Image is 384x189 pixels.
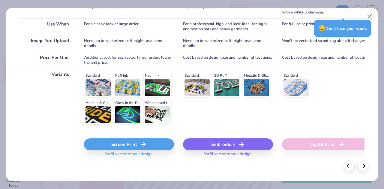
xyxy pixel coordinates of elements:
div: Variants [19,69,75,128]
div: Digital Print [282,138,372,150]
div: Use When [19,18,75,35]
span: We'll vectorize your design. [202,152,255,160]
div: Screen Print [84,138,174,150]
div: Needs to be vectorized so it might lose some details [183,35,273,52]
div: For full-color prints or smaller orders. [282,18,372,35]
div: Cost based on design size and number of locations. [282,52,372,69]
span: We'll vectorize your design. [103,152,156,160]
div: Additional cost for each color; larger orders lower the unit price. [84,52,174,69]
button: Close [364,11,376,22]
div: Needs to be vectorized so it might lose some details [84,35,174,52]
div: Don’t lose your work. [314,20,371,37]
div: Won't be vectorized so nothing about it changes [282,35,372,52]
div: Image You Upload [19,35,75,52]
div: For a classic look or large order. [84,18,174,35]
div: Price Per Unit [19,52,75,69]
span: 😥 [318,24,325,32]
div: Embroidery [183,138,273,150]
div: Cost based on design size and number of locations. [183,52,273,69]
div: For a professional, high-end look; ideal for logos and text on hats and heavy garments. [183,18,273,35]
